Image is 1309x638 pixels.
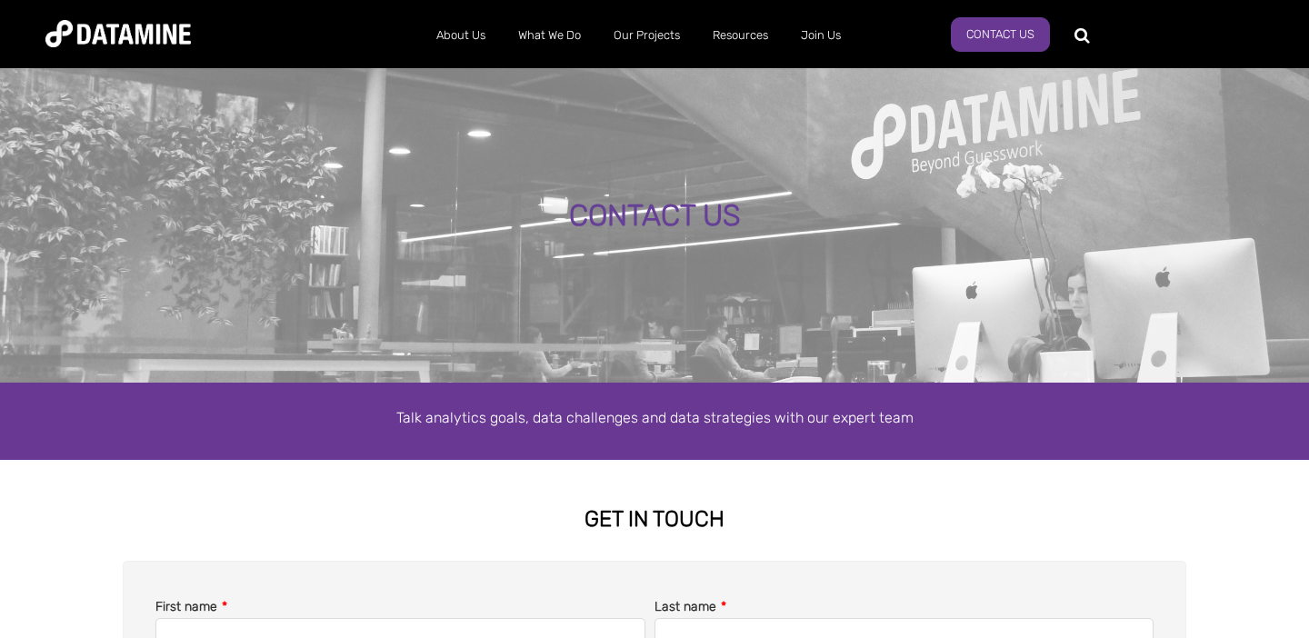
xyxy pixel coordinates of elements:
a: About Us [420,12,502,59]
span: Last name [654,599,716,614]
a: Contact Us [951,17,1050,52]
div: CONTACT US [155,200,1155,233]
a: Resources [696,12,784,59]
a: Join Us [784,12,857,59]
img: Datamine [45,20,191,47]
strong: GET IN TOUCH [585,506,724,532]
span: First name [155,599,217,614]
a: What We Do [502,12,597,59]
span: Talk analytics goals, data challenges and data strategies with our expert team [396,409,914,426]
a: Our Projects [597,12,696,59]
